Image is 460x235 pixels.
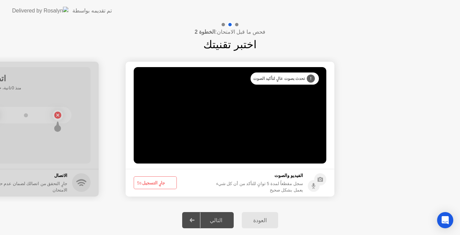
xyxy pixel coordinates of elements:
h5: الفيديو والصوت [213,172,303,179]
h1: اختبر تقنيتك [203,36,257,53]
img: Delivered by Rosalyn [12,7,68,14]
div: Open Intercom Messenger [437,212,453,228]
button: التالي [182,212,234,228]
div: تحدث بصوت عالٍ لتأكيد الصوت [251,72,319,85]
span: 5s [137,180,142,185]
div: التالي [200,217,232,224]
div: العودة [244,217,276,224]
button: جارٍ التسجيل5s [134,176,177,189]
div: سجل مقطعاً لمدة 5 ثوانٍ للتأكد من أن كل شيء يعمل بشكل صحيح [213,180,303,193]
b: الخطوة 2 [195,29,215,35]
h4: فحص ما قبل الامتحان: [195,28,265,36]
button: العودة [242,212,278,228]
div: تم تقديمه بواسطة [72,7,112,15]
